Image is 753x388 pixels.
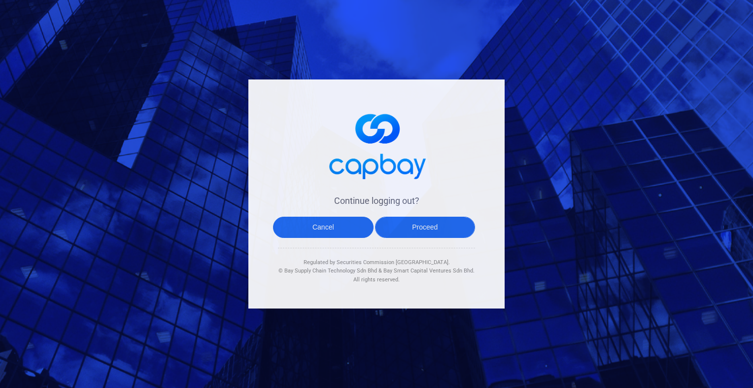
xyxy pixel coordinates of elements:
div: Regulated by Securities Commission [GEOGRAPHIC_DATA]. & All rights reserved. [278,248,475,284]
button: Proceed [375,217,476,238]
h4: Continue logging out? [278,195,475,207]
span: Bay Smart Capital Ventures Sdn Bhd. [383,268,475,274]
img: logo [322,104,431,185]
button: Cancel [273,217,374,238]
span: © Bay Supply Chain Technology Sdn Bhd [278,268,377,274]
